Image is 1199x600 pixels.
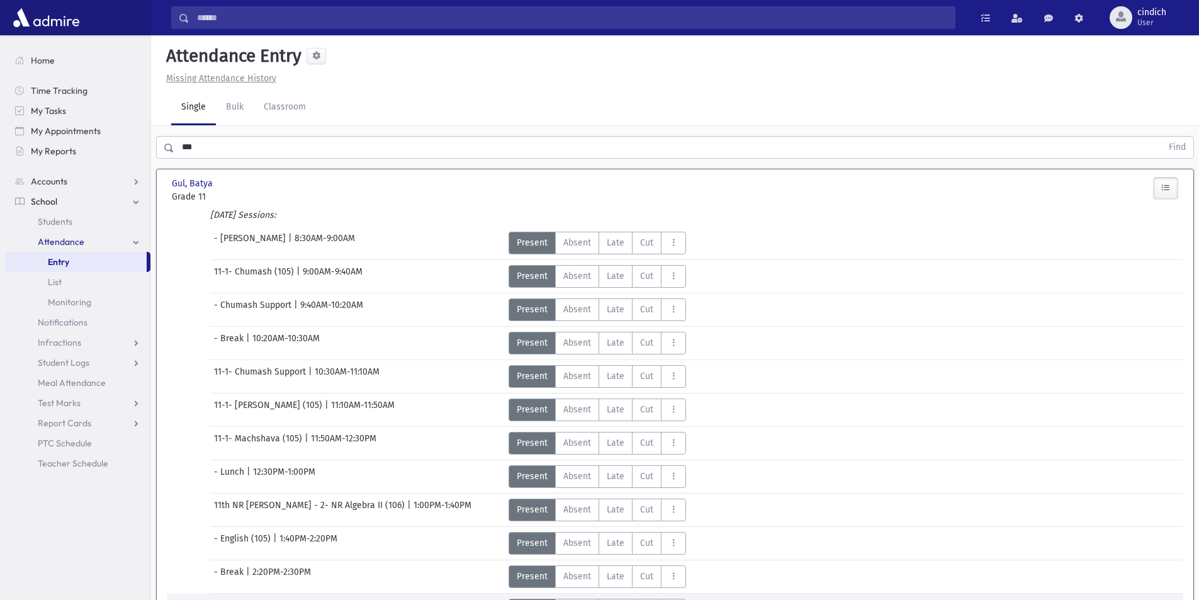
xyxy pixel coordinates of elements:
span: Late [607,336,624,349]
span: Present [517,303,548,316]
span: Cut [640,470,653,483]
span: 2:20PM-2:30PM [252,565,311,588]
a: PTC Schedule [5,433,150,453]
span: Teacher Schedule [38,458,108,469]
span: Absent [563,336,591,349]
a: My Appointments [5,121,150,141]
span: PTC Schedule [38,438,92,449]
a: Notifications [5,312,150,332]
span: - Break [214,332,246,354]
span: 11-1- Chumash Support [214,365,308,388]
span: Present [517,336,548,349]
button: Find [1161,137,1193,158]
span: 9:40AM-10:20AM [300,298,363,321]
div: AttTypes [509,298,686,321]
span: Cut [640,536,653,550]
span: Present [517,536,548,550]
span: 11-1- Chumash (105) [214,265,296,288]
span: List [48,276,62,288]
div: AttTypes [509,399,686,421]
span: Accounts [31,176,67,187]
span: cindich [1137,8,1166,18]
div: AttTypes [509,365,686,388]
a: Monitoring [5,292,150,312]
span: User [1137,18,1166,28]
a: Entry [5,252,147,272]
a: List [5,272,150,292]
span: | [246,332,252,354]
span: | [305,432,311,455]
span: My Tasks [31,105,66,116]
span: Infractions [38,337,81,348]
span: | [308,365,315,388]
span: Present [517,269,548,283]
a: Accounts [5,171,150,191]
span: Late [607,370,624,383]
span: School [31,196,57,207]
span: - English (105) [214,532,273,555]
span: Entry [48,256,69,268]
span: Test Marks [38,397,81,409]
span: Late [607,236,624,249]
a: Home [5,50,150,71]
span: Report Cards [38,417,91,429]
span: Late [607,570,624,583]
span: Cut [640,370,653,383]
a: Teacher Schedule [5,453,150,473]
span: 11:10AM-11:50AM [331,399,395,421]
div: AttTypes [509,532,686,555]
span: 11:50AM-12:30PM [311,432,376,455]
span: 11-1- [PERSON_NAME] (105) [214,399,325,421]
div: AttTypes [509,465,686,488]
span: My Reports [31,145,76,157]
a: Student Logs [5,353,150,373]
span: 1:00PM-1:40PM [414,499,471,521]
img: AdmirePro [10,5,82,30]
span: 11th NR [PERSON_NAME] - 2- NR Algebra II (106) [214,499,407,521]
a: Single [171,90,216,125]
div: AttTypes [509,565,686,588]
span: Monitoring [48,297,91,308]
span: Student Logs [38,357,89,368]
span: Absent [563,403,591,416]
div: AttTypes [509,499,686,521]
span: - Lunch [214,465,247,488]
span: | [246,565,252,588]
a: Students [5,212,150,232]
span: Absent [563,370,591,383]
span: Present [517,403,548,416]
span: Meal Attendance [38,377,106,388]
a: My Tasks [5,101,150,121]
span: Late [607,536,624,550]
span: Gul, Batya [172,177,215,190]
span: Absent [563,536,591,550]
a: Infractions [5,332,150,353]
span: Attendance [38,236,84,247]
span: - [PERSON_NAME] [214,232,288,254]
span: 10:20AM-10:30AM [252,332,320,354]
span: Notifications [38,317,87,328]
span: Absent [563,269,591,283]
a: Classroom [254,90,316,125]
span: Absent [563,436,591,450]
span: | [288,232,295,254]
span: Absent [563,470,591,483]
span: Cut [640,269,653,283]
a: Time Tracking [5,81,150,101]
span: Present [517,370,548,383]
span: My Appointments [31,125,101,137]
span: Cut [640,403,653,416]
div: AttTypes [509,265,686,288]
a: Bulk [216,90,254,125]
a: My Reports [5,141,150,161]
a: Test Marks [5,393,150,413]
span: Cut [640,303,653,316]
span: 10:30AM-11:10AM [315,365,380,388]
div: AttTypes [509,232,686,254]
span: | [325,399,331,421]
span: Cut [640,503,653,516]
a: Report Cards [5,413,150,433]
span: 8:30AM-9:00AM [295,232,355,254]
a: Meal Attendance [5,373,150,393]
span: Absent [563,570,591,583]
